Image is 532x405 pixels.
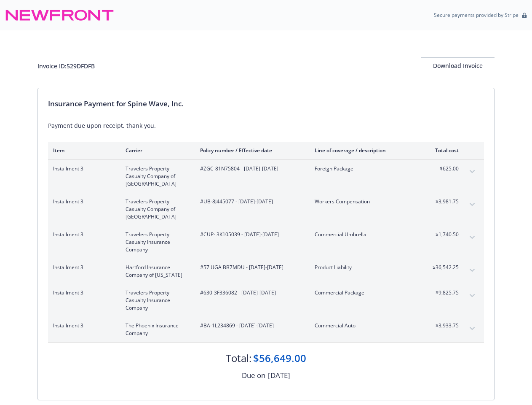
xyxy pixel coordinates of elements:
[465,289,479,302] button: expand content
[126,198,187,221] span: Travelers Property Casualty Company of [GEOGRAPHIC_DATA]
[427,198,459,205] span: $3,981.75
[427,165,459,173] span: $625.00
[465,231,479,244] button: expand content
[126,289,187,312] span: Travelers Property Casualty Insurance Company
[126,264,187,279] span: Hartford Insurance Company of [US_STATE]
[53,264,112,271] span: Installment 3
[48,98,484,109] div: Insurance Payment for Spine Wave, Inc.
[48,160,484,193] div: Installment 3Travelers Property Casualty Company of [GEOGRAPHIC_DATA]#ZGC-81N75804 - [DATE]-[DATE...
[315,322,414,329] span: Commercial Auto
[315,289,414,297] span: Commercial Package
[315,147,414,154] div: Line of coverage / description
[48,226,484,259] div: Installment 3Travelers Property Casualty Insurance Company#CUP- 3K105039 - [DATE]-[DATE]Commercia...
[126,322,187,337] span: The Phoenix Insurance Company
[48,284,484,317] div: Installment 3Travelers Property Casualty Insurance Company#630-3F336082 - [DATE]-[DATE]Commercial...
[53,147,112,154] div: Item
[465,165,479,178] button: expand content
[315,165,414,173] span: Foreign Package
[37,62,95,70] div: Invoice ID: 529DFDFB
[465,198,479,211] button: expand content
[465,264,479,277] button: expand content
[268,370,290,381] div: [DATE]
[53,322,112,329] span: Installment 3
[427,289,459,297] span: $9,825.75
[200,198,301,205] span: #UB-8J445077 - [DATE]-[DATE]
[253,351,306,365] div: $56,649.00
[48,259,484,284] div: Installment 3Hartford Insurance Company of [US_STATE]#57 UGA BB7MDU - [DATE]-[DATE]Product Liabil...
[48,121,484,130] div: Payment due upon receipt, thank you.
[315,198,414,205] span: Workers Compensation
[126,231,187,254] span: Travelers Property Casualty Insurance Company
[465,322,479,335] button: expand content
[48,317,484,342] div: Installment 3The Phoenix Insurance Company#BA-1L234869 - [DATE]-[DATE]Commercial Auto$3,933.75exp...
[200,147,301,154] div: Policy number / Effective date
[200,264,301,271] span: #57 UGA BB7MDU - [DATE]-[DATE]
[53,165,112,173] span: Installment 3
[421,57,495,74] button: Download Invoice
[53,289,112,297] span: Installment 3
[53,198,112,205] span: Installment 3
[315,264,414,271] span: Product Liability
[126,147,187,154] div: Carrier
[434,11,519,19] p: Secure payments provided by Stripe
[427,322,459,329] span: $3,933.75
[200,165,301,173] span: #ZGC-81N75804 - [DATE]-[DATE]
[200,289,301,297] span: #630-3F336082 - [DATE]-[DATE]
[226,351,251,365] div: Total:
[126,165,187,188] span: Travelers Property Casualty Company of [GEOGRAPHIC_DATA]
[48,193,484,226] div: Installment 3Travelers Property Casualty Company of [GEOGRAPHIC_DATA]#UB-8J445077 - [DATE]-[DATE]...
[315,231,414,238] span: Commercial Umbrella
[242,370,265,381] div: Due on
[200,322,301,329] span: #BA-1L234869 - [DATE]-[DATE]
[427,264,459,271] span: $36,542.25
[53,231,112,238] span: Installment 3
[427,147,459,154] div: Total cost
[421,58,495,74] div: Download Invoice
[427,231,459,238] span: $1,740.50
[200,231,301,238] span: #CUP- 3K105039 - [DATE]-[DATE]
